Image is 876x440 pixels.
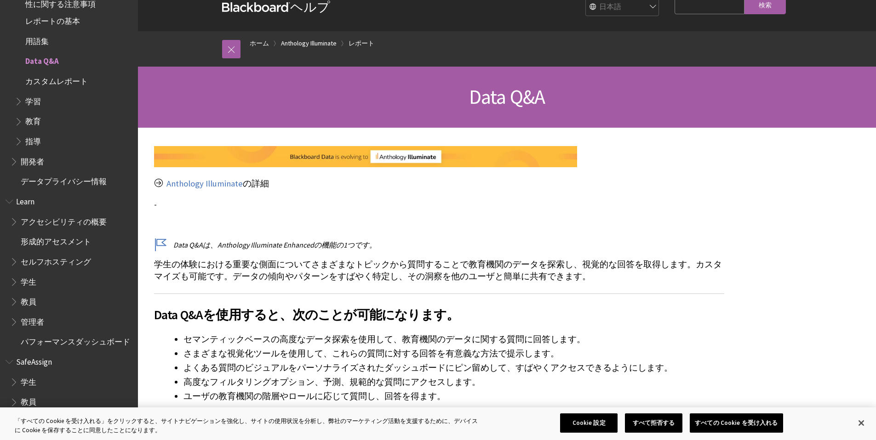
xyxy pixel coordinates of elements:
[183,376,724,389] li: 高度なフィルタリングオプション、予測、規範的な質問にアクセスします。
[6,354,132,430] nav: Book outline for Blackboard SafeAssign
[25,94,41,106] span: 学習
[690,413,783,433] button: すべての Cookie を受け入れる
[25,54,59,66] span: Data Q&A
[21,214,107,226] span: アクセシビリティの概要
[25,13,80,26] span: レポートの基本
[851,413,871,433] button: 閉じる
[15,417,482,434] div: 「すべての Cookie を受け入れる」をクリックすると、サイトナビゲーションを強化し、サイトの使用状況を分析し、弊社のマーケティング活動を支援するために、デバイスに Cookie を保存するこ...
[281,38,337,49] a: Anthology Illuminate
[154,293,724,324] h2: Data Q&Aを使用すると、次のことが可能になります。
[25,73,88,86] span: カスタムレポート
[25,34,49,46] span: 用語集
[21,234,91,246] span: 形成的アセスメント
[21,395,36,407] span: 教員
[469,84,545,109] span: Data Q&A
[6,194,132,350] nav: Book outline for Blackboard Learn Help
[625,413,682,433] button: すべて拒否する
[222,2,290,12] strong: Blackboard
[21,334,130,347] span: パフォーマンスダッシュボード
[560,413,618,433] button: Cookie 設定
[21,314,44,327] span: 管理者
[21,374,36,387] span: 学生
[16,354,52,367] span: SafeAssign
[21,154,44,166] span: 開発者
[21,254,91,266] span: セルフホスティング
[154,259,724,282] p: 学生の体験における重要な側面についてさまざまなトピックから質問することで教育機関のデータを探索し、視覚的な回答を取得します。カスタマイズも可能です。データの傾向やパターンをすばやく特定し、その洞...
[183,333,724,346] li: セマンティックベースの高度なデータ探索を使用して、教育機関のデータに関する質問に回答します。
[21,174,107,186] span: データプライバシー情報
[183,361,724,374] li: よくある質問のビジュアルをパーソナライズされたダッシュボードにピン留めして、すばやくアクセスできるようにします。
[154,240,724,250] p: Data Q&Aは、Anthology Illuminate Enhancedの機能の1つです。
[25,134,41,146] span: 指導
[166,178,243,189] a: Anthology Illuminate
[16,194,34,206] span: Learn
[21,294,36,306] span: 教員
[154,198,724,210] p: -
[183,347,724,360] li: さまざまな視覚化ツールを使用して、これらの質問に対する回答を有意義な方法で提示します。
[25,114,41,126] span: 教育
[183,390,724,403] li: ユーザの教育機関の階層やロールに応じて質問し、回答を得ます。
[21,274,36,287] span: 学生
[250,38,269,49] a: ホーム
[154,178,724,190] p: の詳細
[349,38,374,49] a: レポート
[154,146,577,167] img: Banner mentioning that Blackboard Data is evolving to Anthology Illuminate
